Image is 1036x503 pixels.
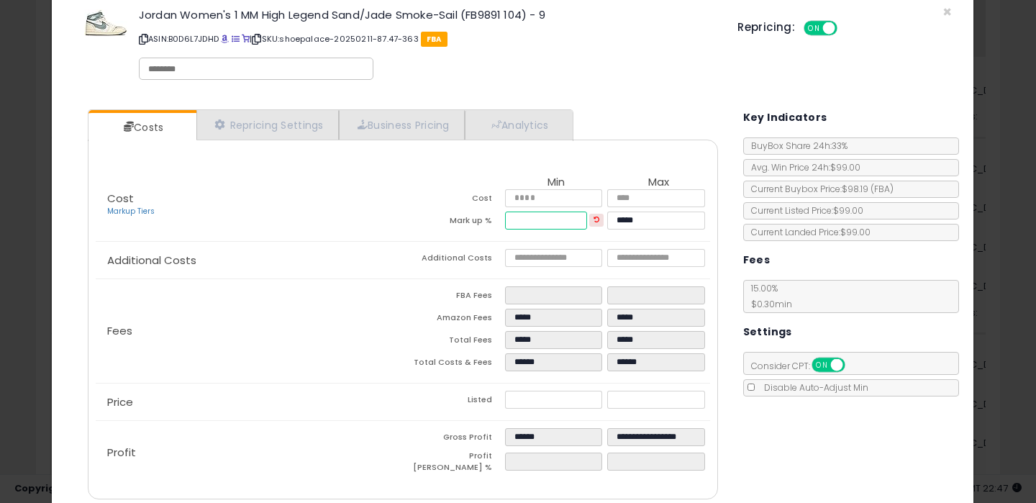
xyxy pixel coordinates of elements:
[403,286,505,309] td: FBA Fees
[744,360,864,372] span: Consider CPT:
[737,22,795,33] h5: Repricing:
[96,325,403,337] p: Fees
[84,9,127,37] img: 51EaUxzv6PL._SL60_.jpg
[842,359,865,371] span: OFF
[96,193,403,217] p: Cost
[842,183,894,195] span: $98.19
[744,204,863,217] span: Current Listed Price: $99.00
[835,22,858,35] span: OFF
[403,309,505,331] td: Amazon Fees
[403,212,505,234] td: Mark up %
[805,22,823,35] span: ON
[88,113,195,142] a: Costs
[403,391,505,413] td: Listed
[942,1,952,22] span: ×
[139,27,716,50] p: ASIN: B0D6L7JDHD | SKU: shoepalace-20250211-87.47-363
[403,249,505,271] td: Additional Costs
[744,161,860,173] span: Avg. Win Price 24h: $99.00
[242,33,250,45] a: Your listing only
[505,176,607,189] th: Min
[403,331,505,353] td: Total Fees
[743,323,792,341] h5: Settings
[232,33,240,45] a: All offer listings
[403,353,505,376] td: Total Costs & Fees
[871,183,894,195] span: ( FBA )
[465,110,571,140] a: Analytics
[107,206,155,217] a: Markup Tiers
[221,33,229,45] a: BuyBox page
[744,140,848,152] span: BuyBox Share 24h: 33%
[744,298,792,310] span: $0.30 min
[744,183,894,195] span: Current Buybox Price:
[196,110,339,140] a: Repricing Settings
[403,189,505,212] td: Cost
[744,282,792,310] span: 15.00 %
[421,32,447,47] span: FBA
[139,9,716,20] h3: Jordan Women's 1 MM High Legend Sand/Jade Smoke-Sail (FB9891 104) - 9
[403,450,505,477] td: Profit [PERSON_NAME] %
[96,447,403,458] p: Profit
[743,109,827,127] h5: Key Indicators
[744,226,871,238] span: Current Landed Price: $99.00
[96,396,403,408] p: Price
[607,176,709,189] th: Max
[743,251,771,269] h5: Fees
[403,428,505,450] td: Gross Profit
[96,255,403,266] p: Additional Costs
[757,381,868,394] span: Disable Auto-Adjust Min
[339,110,465,140] a: Business Pricing
[813,359,831,371] span: ON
